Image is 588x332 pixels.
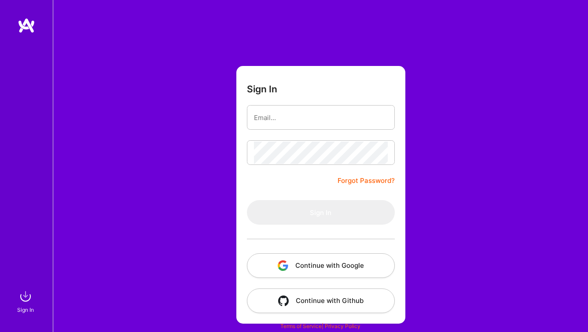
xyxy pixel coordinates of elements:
[17,288,34,305] img: sign in
[278,260,288,271] img: icon
[254,106,388,129] input: Email...
[280,323,322,329] a: Terms of Service
[53,306,588,328] div: © 2025 ATeams Inc., All rights reserved.
[247,200,395,225] button: Sign In
[17,305,34,314] div: Sign In
[325,323,360,329] a: Privacy Policy
[18,288,34,314] a: sign inSign In
[247,288,395,313] button: Continue with Github
[280,323,360,329] span: |
[338,175,395,186] a: Forgot Password?
[18,18,35,33] img: logo
[247,84,277,95] h3: Sign In
[247,253,395,278] button: Continue with Google
[278,296,289,306] img: icon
